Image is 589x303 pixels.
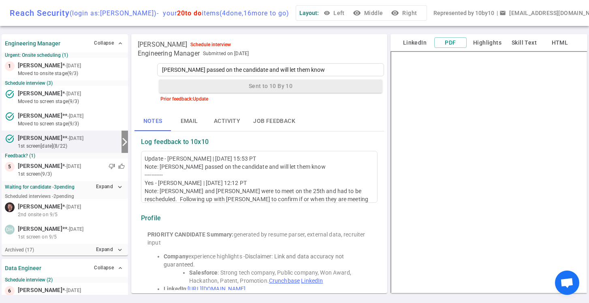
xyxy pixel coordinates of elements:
[203,49,249,58] span: Submitted on [DATE]
[18,61,62,70] span: [PERSON_NAME]
[94,244,125,256] button: Expandexpand_more
[147,231,234,238] strong: PRIORITY CANDIDATE Summary:
[269,277,300,284] a: Crunchbase
[116,246,124,254] i: expand_more
[353,9,361,17] i: visibility
[65,287,81,294] small: - [DATE]
[207,112,247,131] button: Activity
[18,202,62,211] span: [PERSON_NAME]
[164,253,188,260] strong: Company
[391,9,399,17] i: visibility
[141,138,209,146] strong: Log feedback to 10x10
[399,38,431,48] button: LinkedIn
[434,37,467,48] button: PDF
[5,112,15,121] i: task_alt
[5,193,74,199] small: Scheduled interviews - 2 pending
[18,98,125,105] small: moved to Screen stage (9/3)
[164,252,371,269] li: experience highlights -
[67,226,83,233] small: - [DATE]
[120,137,130,147] i: arrow_forward_ios
[18,162,62,170] span: [PERSON_NAME]
[92,262,125,274] button: Collapse
[134,112,171,131] button: Notes
[5,247,34,253] small: Archived ( 17 )
[94,181,125,193] button: Expandexpand_more
[322,6,348,21] button: Left
[18,170,125,178] small: 1st Screen (9/3)
[109,163,115,170] span: thumb_down
[18,120,125,127] small: moved to Screen stage (9/3)
[67,112,83,120] small: - [DATE]
[190,42,231,47] div: Schedule interview
[92,37,125,49] button: Collapse
[65,62,81,69] small: - [DATE]
[5,265,41,271] strong: Data Engineer
[164,285,371,293] li: :
[164,253,345,268] span: Disclaimer: Link and data accuracy not guaranteed.
[299,10,319,16] span: Layout:
[157,9,289,17] span: - your items ( 4 done, 16 more to go)
[67,135,83,142] small: - [DATE]
[5,225,15,234] div: DH
[5,277,125,283] small: Schedule interview (2)
[508,38,540,48] button: Skill Text
[188,286,245,292] a: [URL][DOMAIN_NAME]
[324,10,330,16] span: visibility
[389,6,420,21] button: visibilityRight
[10,8,289,18] div: Reach Security
[5,153,125,159] small: Feedback? (1)
[5,202,15,212] img: 9bca25e5dfc91356e5e3356277fa2868
[18,211,58,218] span: 2nd onsite on 9/5
[118,163,125,170] span: thumb_up
[18,134,62,142] span: [PERSON_NAME]
[157,96,384,102] div: Prior feedback: Update
[65,163,81,170] small: - [DATE]
[5,40,60,47] strong: Engineering Manager
[116,183,124,191] i: expand_more
[18,89,62,98] span: [PERSON_NAME]
[65,203,81,211] small: - [DATE]
[18,294,125,302] small: moved to Screen stage (9/3)
[5,61,15,71] div: 1
[351,6,386,21] button: visibilityMiddle
[5,80,125,86] small: Schedule interview (3)
[145,155,374,219] div: Update - [PERSON_NAME] | [DATE] 15:53 PT Note: [PERSON_NAME] passed on the candidate and will let...
[18,112,62,120] span: [PERSON_NAME]
[138,49,200,58] span: Engineering Manager
[391,51,587,293] iframe: candidate_document_preview__iframe
[117,40,124,47] span: expand_less
[5,184,75,190] strong: Waiting for candidate - 3 pending
[189,269,218,276] strong: Salesforce
[138,41,187,49] span: [PERSON_NAME]
[18,286,62,294] span: [PERSON_NAME]
[544,38,576,48] button: HTML
[189,269,371,285] li: : Strong tech company, Public company, Won Award, Hackathon, Patent, Promotion.
[141,214,161,222] strong: Profile
[499,10,506,16] span: email
[134,112,384,131] div: basic tabs example
[157,63,384,76] textarea: [PERSON_NAME] passed on the candidate and will let them know
[171,112,207,131] button: Email
[147,230,371,247] div: generated by resume parser, external data, recruiter input
[5,162,15,172] div: 5
[5,286,15,296] div: 6
[5,134,15,144] i: task_alt
[177,9,202,17] span: 20 to do
[555,271,579,295] a: Open chat
[65,90,81,97] small: - [DATE]
[5,89,15,99] i: task_alt
[164,286,186,292] strong: LinkedIn
[247,112,302,131] button: Job feedback
[117,265,124,271] span: expand_less
[5,52,125,58] small: Urgent: Onsite scheduling (1)
[18,142,118,150] small: 1st Screen [DATE] (8/22)
[301,277,323,284] a: LinkedIn
[470,38,505,48] button: Highlights
[18,70,125,77] small: moved to Onsite stage (9/3)
[18,225,62,233] span: [PERSON_NAME]
[70,9,157,17] span: (login as: [PERSON_NAME] )
[18,233,57,241] span: 1st screen on 9/5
